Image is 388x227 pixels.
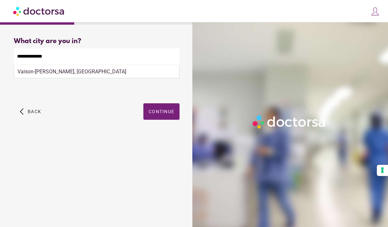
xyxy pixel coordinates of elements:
[17,103,44,120] button: arrow_back_ios Back
[14,38,180,45] div: What city are you in?
[149,109,174,114] span: Continue
[251,113,328,131] img: Logo-Doctorsa-trans-White-partial-flat.png
[14,64,180,79] div: Make sure the city you pick is where you need assistance.
[13,4,65,18] img: Doctorsa.com
[14,65,179,78] div: Vaison-[PERSON_NAME], [GEOGRAPHIC_DATA]
[377,165,388,176] button: Your consent preferences for tracking technologies
[143,103,180,120] button: Continue
[371,7,380,16] img: icons8-customer-100.png
[28,109,41,114] span: Back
